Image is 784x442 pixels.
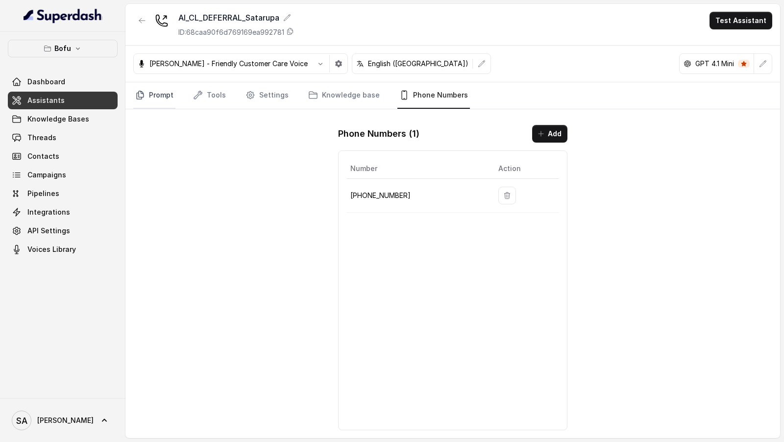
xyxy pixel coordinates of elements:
[8,129,118,147] a: Threads
[306,82,382,109] a: Knowledge base
[178,27,284,37] p: ID: 68caa90f6d769169ea992781
[27,245,76,254] span: Voices Library
[8,147,118,165] a: Contacts
[490,159,559,179] th: Action
[178,12,294,24] div: AI_CL_DEFERRAL_Satarupa
[27,170,66,180] span: Campaigns
[27,96,65,105] span: Assistants
[149,59,308,69] p: [PERSON_NAME] - Friendly Customer Care Voice
[133,82,175,109] a: Prompt
[8,185,118,202] a: Pipelines
[8,407,118,434] a: [PERSON_NAME]
[24,8,102,24] img: light.svg
[8,241,118,258] a: Voices Library
[133,82,772,109] nav: Tabs
[8,92,118,109] a: Assistants
[8,222,118,240] a: API Settings
[8,110,118,128] a: Knowledge Bases
[54,43,71,54] p: Bofu
[27,226,70,236] span: API Settings
[684,60,691,68] svg: openai logo
[695,59,734,69] p: GPT 4.1 Mini
[191,82,228,109] a: Tools
[27,114,89,124] span: Knowledge Bases
[27,189,59,198] span: Pipelines
[338,126,419,142] h1: Phone Numbers ( 1 )
[27,207,70,217] span: Integrations
[27,77,65,87] span: Dashboard
[346,159,490,179] th: Number
[397,82,470,109] a: Phone Numbers
[16,416,27,426] text: SA
[8,73,118,91] a: Dashboard
[532,125,567,143] button: Add
[27,151,59,161] span: Contacts
[8,166,118,184] a: Campaigns
[244,82,291,109] a: Settings
[368,59,468,69] p: English ([GEOGRAPHIC_DATA])
[710,12,772,29] button: Test Assistant
[37,416,94,425] span: [PERSON_NAME]
[8,40,118,57] button: Bofu
[8,203,118,221] a: Integrations
[27,133,56,143] span: Threads
[350,190,483,201] p: [PHONE_NUMBER]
